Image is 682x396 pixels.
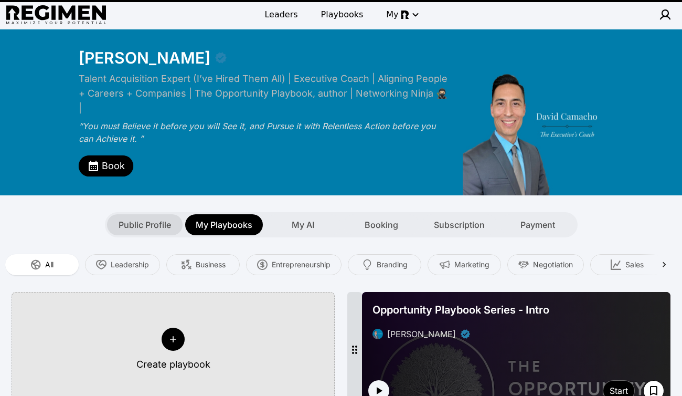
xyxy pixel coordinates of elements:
img: All [30,259,41,270]
img: Business [181,259,191,270]
button: Book [79,155,133,176]
span: Payment [520,218,555,231]
img: avatar of David Camacho [372,329,383,339]
span: Leaders [264,8,297,21]
button: Entrepreneurship [246,254,342,275]
a: Playbooks [315,5,370,24]
span: My [386,8,398,21]
button: All [5,254,79,275]
button: Branding [348,254,421,275]
span: Public Profile [119,218,171,231]
span: Sales [625,259,644,270]
button: Public Profile [107,214,183,235]
img: Entrepreneurship [257,259,268,270]
img: Regimen logo [6,5,106,25]
div: [PERSON_NAME] [79,48,210,67]
button: Booking [344,214,419,235]
button: Marketing [428,254,501,275]
button: Sales [590,254,664,275]
button: My Playbooks [185,214,263,235]
button: Negotiation [507,254,584,275]
div: [PERSON_NAME] [387,328,456,340]
span: Entrepreneurship [272,259,331,270]
span: Branding [377,259,408,270]
button: My [380,5,423,24]
button: My AI [265,214,341,235]
img: Branding [362,259,372,270]
img: user icon [659,8,672,21]
img: Leadership [96,259,106,270]
span: My AI [292,218,314,231]
span: Subscription [434,218,485,231]
a: Leaders [258,5,304,24]
span: Booking [365,218,398,231]
span: Negotiation [533,259,573,270]
button: Business [166,254,240,275]
span: Leadership [111,259,149,270]
span: All [45,259,54,270]
span: Opportunity Playbook Series - Intro [372,303,549,317]
button: Payment [500,214,576,235]
img: Negotiation [518,259,529,270]
img: Sales [611,259,621,270]
div: Talent Acquisition Expert (I’ve Hired Them All) | Executive Coach | Aligning People + Careers + C... [79,71,451,116]
div: Verified partner - David Camacho [215,51,227,64]
img: Marketing [440,259,450,270]
button: Leadership [85,254,160,275]
span: Book [102,159,125,173]
span: Marketing [454,259,489,270]
div: Create playbook [136,357,210,372]
div: “You must Believe it before you will See it, and Pursue it with Relentless Action before you can ... [79,120,451,145]
span: Playbooks [321,8,364,21]
div: Verified partner - David Camacho [460,329,471,339]
button: Subscription [422,214,497,235]
span: My Playbooks [196,218,252,231]
span: Business [196,259,226,270]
